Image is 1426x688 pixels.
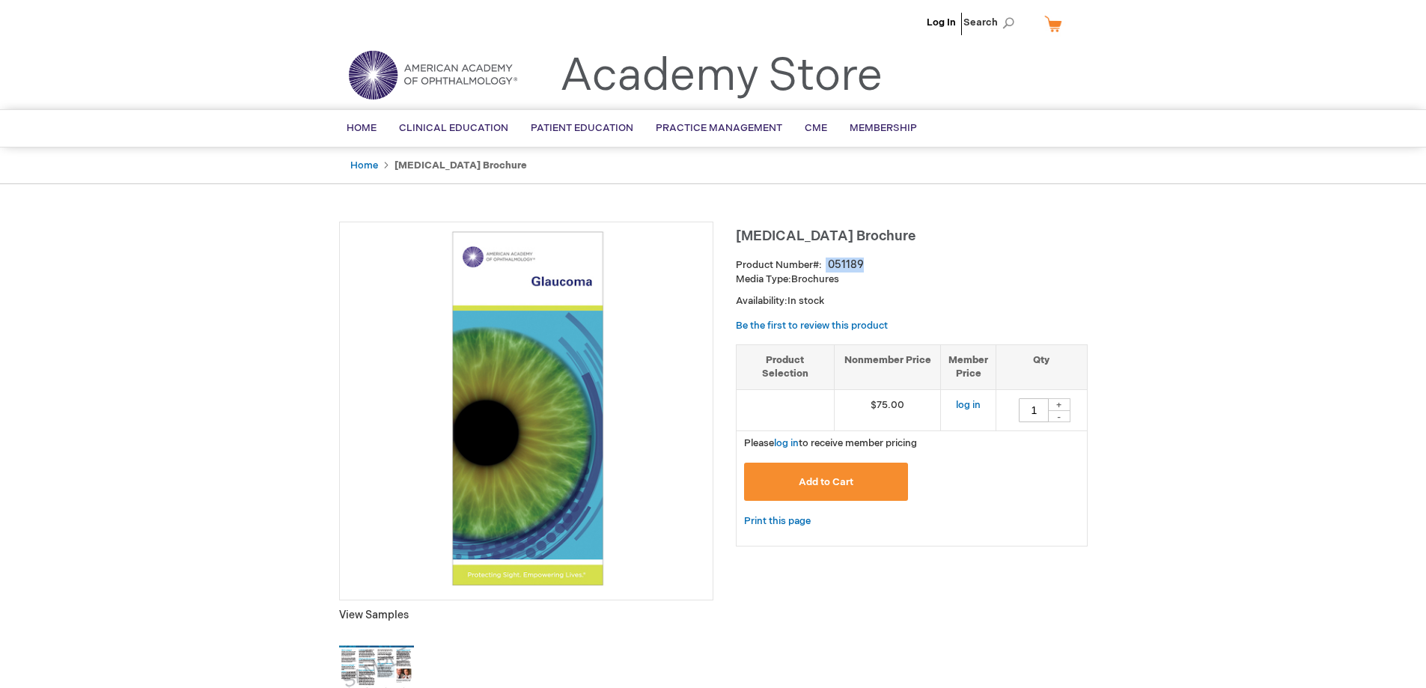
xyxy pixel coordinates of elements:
[963,7,1020,37] span: Search
[805,122,827,134] span: CME
[736,273,791,285] strong: Media Type:
[744,463,909,501] button: Add to Cart
[834,389,941,430] td: $75.00
[737,344,835,389] th: Product Selection
[736,273,1088,287] p: Brochures
[656,122,782,134] span: Practice Management
[744,437,917,449] span: Please to receive member pricing
[774,437,799,449] a: log in
[531,122,633,134] span: Patient Education
[927,16,956,28] a: Log In
[394,159,527,171] strong: [MEDICAL_DATA] Brochure
[560,49,883,103] a: Academy Store
[1019,398,1049,422] input: Qty
[736,259,822,271] strong: Product Number
[736,294,1088,308] p: Availability:
[850,122,917,134] span: Membership
[787,295,824,307] span: In stock
[399,122,508,134] span: Clinical Education
[799,476,853,488] span: Add to Cart
[736,228,915,244] span: [MEDICAL_DATA] Brochure
[339,608,713,623] p: View Samples
[941,344,996,389] th: Member Price
[956,399,981,411] a: log in
[828,258,864,273] div: 051189
[834,344,941,389] th: Nonmember Price
[736,320,888,332] a: Be the first to review this product
[1048,410,1070,422] div: -
[350,159,378,171] a: Home
[347,230,705,588] img: Glaucoma Brochure
[1048,398,1070,411] div: +
[347,122,377,134] span: Home
[996,344,1087,389] th: Qty
[744,512,811,531] a: Print this page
